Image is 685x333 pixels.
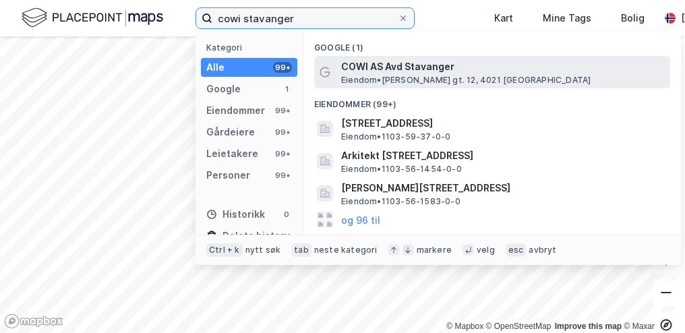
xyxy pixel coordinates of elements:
div: nytt søk [245,245,281,255]
div: Ctrl + k [206,243,243,257]
div: Leietakere [206,146,258,162]
div: esc [506,243,527,257]
span: [STREET_ADDRESS] [341,115,665,131]
div: 99+ [273,170,292,181]
div: 99+ [273,148,292,159]
div: velg [477,245,495,255]
span: Eiendom • 1103-56-1454-0-0 [341,164,462,175]
input: Søk på adresse, matrikkel, gårdeiere, leietakere eller personer [212,8,398,28]
div: Kategori [206,42,297,53]
div: 1 [281,84,292,94]
div: Gårdeiere [206,124,255,140]
img: logo.f888ab2527a4732fd821a326f86c7f29.svg [22,6,163,30]
div: Bolig [621,10,645,26]
div: Google [206,81,241,97]
a: Mapbox [446,322,483,331]
div: Google (1) [303,32,681,56]
div: Eiendommer [206,102,265,119]
div: avbryt [529,245,556,255]
div: Alle [206,59,225,75]
span: Eiendom • 1103-59-37-0-0 [341,131,450,142]
a: Mapbox homepage [4,313,63,329]
span: [PERSON_NAME][STREET_ADDRESS] [341,180,665,196]
a: Improve this map [555,322,622,331]
div: Kart [494,10,513,26]
div: Mine Tags [543,10,591,26]
div: tab [291,243,311,257]
div: 99+ [273,62,292,73]
div: neste kategori [314,245,378,255]
div: 99+ [273,127,292,138]
div: Historikk [206,206,265,222]
div: Delete history [222,228,290,244]
div: Eiendommer (99+) [303,88,681,113]
div: markere [417,245,452,255]
span: Eiendom • 1103-56-1583-0-0 [341,196,460,207]
span: Eiendom • [PERSON_NAME] gt. 12, 4021 [GEOGRAPHIC_DATA] [341,75,591,86]
div: 99+ [273,105,292,116]
button: og 96 til [341,212,380,228]
div: 0 [281,209,292,220]
a: OpenStreetMap [486,322,552,331]
span: COWI AS Avd Stavanger [341,59,665,75]
div: Personer [206,167,250,183]
iframe: Chat Widget [618,268,685,333]
div: Gårdeiere (99+) [303,231,681,255]
span: Arkitekt [STREET_ADDRESS] [341,148,665,164]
